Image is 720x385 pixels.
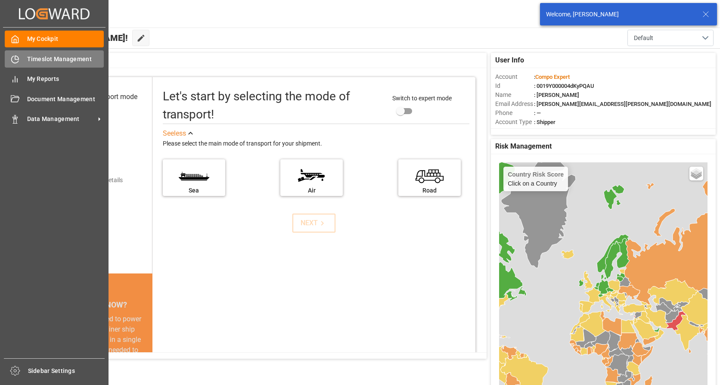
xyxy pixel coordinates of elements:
span: : [PERSON_NAME] [534,92,579,98]
span: Switch to expert mode [392,95,452,102]
a: My Cockpit [5,31,104,47]
div: Sea [167,186,221,195]
span: Compo Expert [535,74,570,80]
button: open menu [627,30,714,46]
span: Risk Management [495,141,552,152]
div: Welcome, [PERSON_NAME] [546,10,694,19]
span: : 0019Y000004dKyPQAU [534,83,594,89]
div: Road [403,186,456,195]
a: Layers [689,167,703,180]
button: NEXT [292,214,335,233]
span: : — [534,110,541,116]
span: Phone [495,109,534,118]
span: Email Address [495,99,534,109]
span: : Shipper [534,119,556,125]
div: Let's start by selecting the mode of transport! [163,87,384,124]
span: User Info [495,55,524,65]
span: : [PERSON_NAME][EMAIL_ADDRESS][PERSON_NAME][DOMAIN_NAME] [534,101,711,107]
span: My Reports [27,75,104,84]
span: Name [495,90,534,99]
span: Id [495,81,534,90]
span: Account Type [495,118,534,127]
span: My Cockpit [27,34,104,43]
span: Document Management [27,95,104,104]
div: NEXT [301,218,327,228]
span: : [534,74,570,80]
h4: Country Risk Score [508,171,564,178]
div: See less [163,128,186,139]
div: Air [285,186,338,195]
span: Account [495,72,534,81]
span: Default [634,34,653,43]
div: Please select the main mode of transport for your shipment. [163,139,469,149]
a: Timeslot Management [5,50,104,67]
div: Click on a Country [508,171,564,187]
span: Data Management [27,115,95,124]
span: Timeslot Management [27,55,104,64]
span: Sidebar Settings [28,366,105,376]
